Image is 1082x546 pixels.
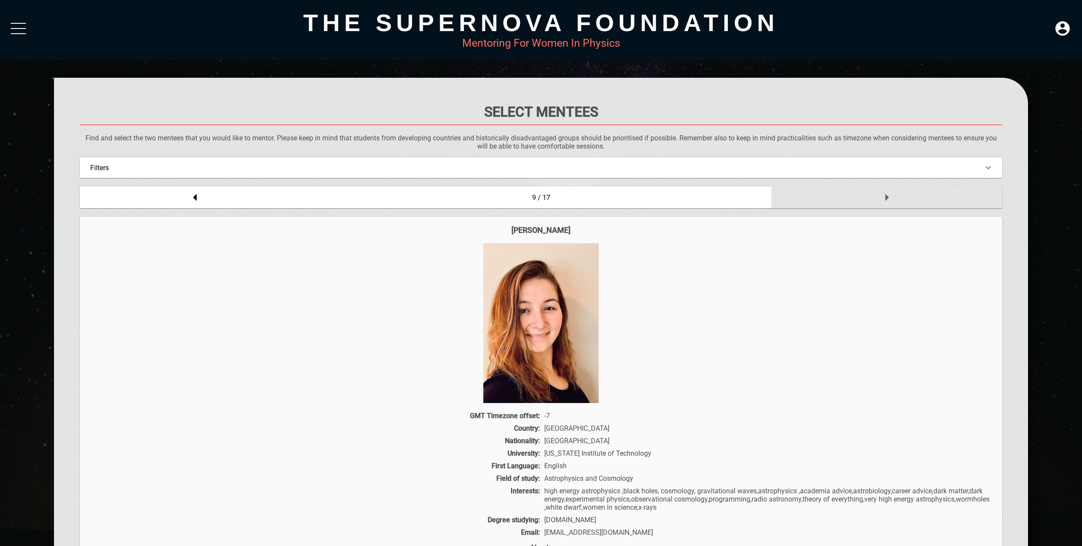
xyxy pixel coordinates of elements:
div: [PERSON_NAME] [89,225,993,235]
div: Interests: [89,487,542,511]
h1: Select Mentees [80,104,1002,120]
div: English [542,462,993,470]
div: [US_STATE] Institute of Technology [542,449,993,457]
div: Nationality: [89,437,542,445]
div: [DOMAIN_NAME] [542,516,993,524]
div: University: [89,449,542,457]
div: high energy astrophysics ,black holes, cosmology, gravitational waves,astrophysics ,academia advi... [542,487,993,511]
div: First Language: [89,462,542,470]
div: GMT Timezone offset: [89,412,542,420]
div: Field of study: [89,474,542,483]
div: Email: [89,528,542,536]
div: The Supernova Foundation [54,9,1028,37]
div: [GEOGRAPHIC_DATA] [542,424,993,432]
div: Mentoring For Women In Physics [54,37,1028,49]
div: Degree studying: [89,516,542,524]
div: 9 / 17 [311,187,771,208]
div: Filters [80,157,1002,178]
div: Country: [89,424,542,432]
div: Filters [90,164,992,172]
p: Find and select the two mentees that you would like to mentor. Please keep in mind that students ... [80,134,1002,150]
div: Astrophysics and Cosmology [542,474,993,483]
div: -7 [542,412,993,420]
div: [EMAIL_ADDRESS][DOMAIN_NAME] [542,528,993,536]
div: [GEOGRAPHIC_DATA] [542,437,993,445]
